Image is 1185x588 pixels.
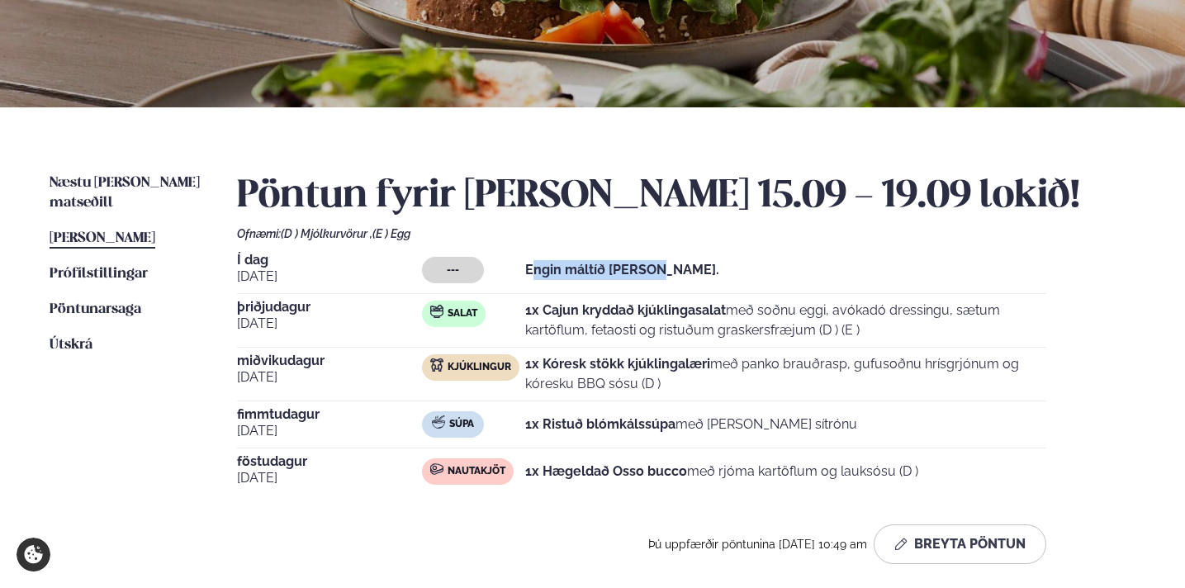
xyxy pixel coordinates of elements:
span: Prófílstillingar [50,267,148,281]
span: [DATE] [237,314,422,334]
span: fimmtudagur [237,408,422,421]
a: Útskrá [50,335,92,355]
div: Ofnæmi: [237,227,1136,240]
strong: 1x Ristuð blómkálssúpa [525,416,675,432]
p: með [PERSON_NAME] sítrónu [525,415,857,434]
span: Pöntunarsaga [50,302,141,316]
span: (E ) Egg [372,227,410,240]
span: Nautakjöt [448,465,505,478]
a: [PERSON_NAME] [50,229,155,249]
span: Útskrá [50,338,92,352]
strong: Engin máltíð [PERSON_NAME]. [525,262,719,277]
h2: Pöntun fyrir [PERSON_NAME] 15.09 - 19.09 lokið! [237,173,1136,220]
img: soup.svg [432,415,445,429]
span: Súpa [449,418,474,431]
span: --- [447,263,459,277]
strong: 1x Hægeldað Osso bucco [525,463,687,479]
p: með rjóma kartöflum og lauksósu (D ) [525,462,918,481]
img: chicken.svg [430,358,443,372]
a: Næstu [PERSON_NAME] matseðill [50,173,204,213]
img: salad.svg [430,305,443,318]
p: með panko brauðrasp, gufusoðnu hrísgrjónum og kóresku BBQ sósu (D ) [525,354,1046,394]
span: [DATE] [237,367,422,387]
strong: 1x Kóresk stökk kjúklingalæri [525,356,710,372]
span: Næstu [PERSON_NAME] matseðill [50,176,200,210]
span: Salat [448,307,477,320]
span: [PERSON_NAME] [50,231,155,245]
span: [DATE] [237,267,422,287]
span: Í dag [237,254,422,267]
img: beef.svg [430,462,443,476]
span: [DATE] [237,421,422,441]
span: Kjúklingur [448,361,511,374]
a: Cookie settings [17,538,50,571]
span: föstudagur [237,455,422,468]
span: (D ) Mjólkurvörur , [281,227,372,240]
button: Breyta Pöntun [874,524,1046,564]
p: með soðnu eggi, avókadó dressingu, sætum kartöflum, fetaosti og ristuðum graskersfræjum (D ) (E ) [525,301,1046,340]
a: Prófílstillingar [50,264,148,284]
span: þriðjudagur [237,301,422,314]
span: Þú uppfærðir pöntunina [DATE] 10:49 am [648,538,867,551]
span: miðvikudagur [237,354,422,367]
a: Pöntunarsaga [50,300,141,320]
span: [DATE] [237,468,422,488]
strong: 1x Cajun kryddað kjúklingasalat [525,302,726,318]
